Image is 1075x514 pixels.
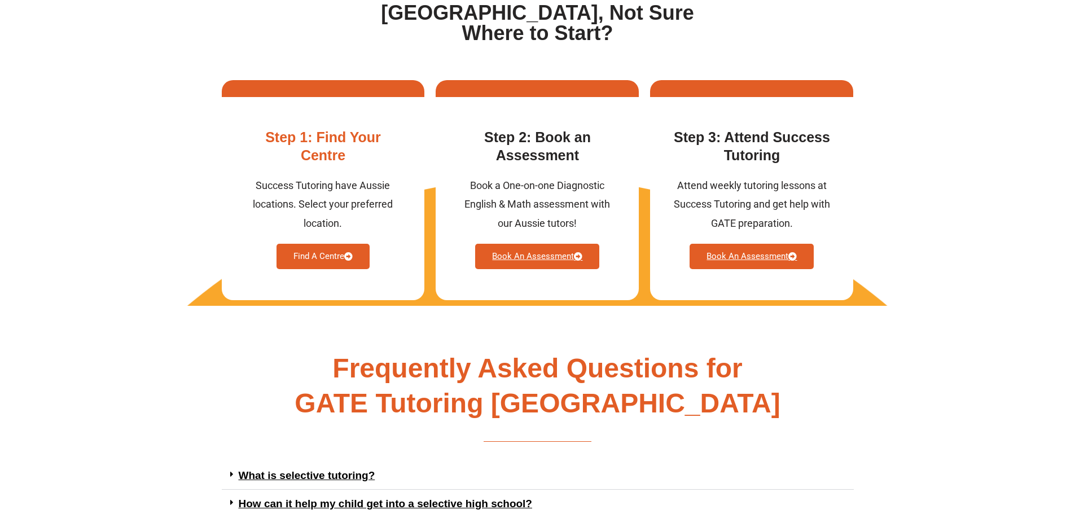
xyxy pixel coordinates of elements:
[222,351,854,421] h2: Frequently Asked Questions for GATE Tutoring [GEOGRAPHIC_DATA]
[364,3,712,43] h1: [GEOGRAPHIC_DATA], Not Sure Where to Start?
[673,176,831,232] div: Attend weekly tutoring lessons at Success Tutoring and get help with GATE preparation.
[475,244,599,269] a: Book An Assessment
[690,244,814,269] a: Book An Assessment
[277,244,370,269] a: Find A Centre
[887,386,1075,514] iframe: Chat Widget
[244,176,402,232] div: Success Tutoring have Aussie locations. Select your preferred location.
[239,498,532,509] a: How can it help my child get into a selective high school?
[673,128,831,165] h3: Step 3: Attend Success Tutoring
[239,469,375,481] a: What is selective tutoring?
[458,128,616,165] h3: Step 2: Book an Assessment
[458,176,616,232] div: Book a One-on-one Diagnostic English & Math assessment with our Aussie tutors!
[222,462,854,490] div: What is selective tutoring?
[244,128,402,165] h3: Step 1: Find Your Centre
